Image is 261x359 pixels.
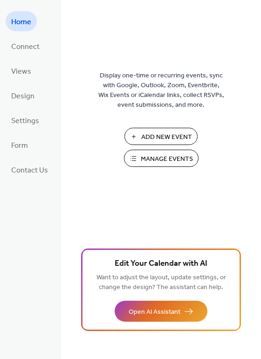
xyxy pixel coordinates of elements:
a: Home [6,11,37,31]
span: Views [11,64,31,79]
span: Want to adjust the layout, update settings, or change the design? The assistant can help. [96,271,226,294]
a: Settings [6,110,45,130]
button: Open AI Assistant [115,301,207,322]
span: Form [11,138,28,153]
button: Manage Events [124,150,199,167]
span: Settings [11,114,39,128]
span: Design [11,89,34,104]
a: Design [6,85,40,105]
button: Add New Event [124,128,198,145]
span: Display one-time or recurring events, sync with Google, Outlook, Zoom, Eventbrite, Wix Events or ... [98,71,224,110]
a: Connect [6,36,45,56]
a: Views [6,61,37,81]
span: Connect [11,40,40,54]
a: Form [6,135,34,155]
span: Contact Us [11,163,48,178]
span: Add New Event [141,132,192,142]
span: Edit Your Calendar with AI [115,257,207,270]
span: Open AI Assistant [129,307,180,317]
span: Manage Events [141,154,193,164]
a: Contact Us [6,159,54,179]
span: Home [11,15,31,29]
